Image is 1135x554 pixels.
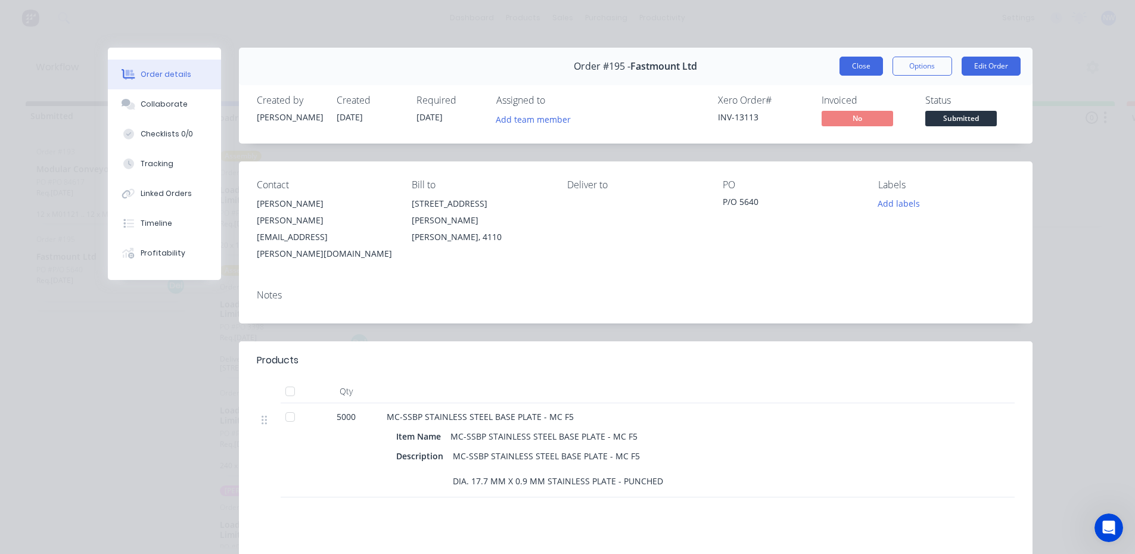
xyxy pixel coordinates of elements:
span: No [822,111,893,126]
div: INV-13113 [718,111,807,123]
span: 5000 [337,410,356,423]
span: MC-SSBP STAINLESS STEEL BASE PLATE - MC F5 [387,411,574,422]
span: [DATE] [337,111,363,123]
button: Linked Orders [108,179,221,208]
button: Close [839,57,883,76]
div: Checklists 0/0 [141,129,193,139]
div: Invoiced [822,95,911,106]
button: Tracking [108,149,221,179]
div: Order details [141,69,191,80]
div: [STREET_ADDRESS][PERSON_NAME][PERSON_NAME], 4110 [412,195,548,245]
button: Add team member [489,111,577,127]
div: Deliver to [567,179,704,191]
div: Profitability [141,248,185,259]
button: Collaborate [108,89,221,119]
button: Add team member [496,111,577,127]
div: [PERSON_NAME][PERSON_NAME][EMAIL_ADDRESS][PERSON_NAME][DOMAIN_NAME] [257,195,393,262]
div: Collaborate [141,99,188,110]
div: PO [723,179,859,191]
button: Checklists 0/0 [108,119,221,149]
span: Submitted [925,111,997,126]
button: Options [893,57,952,76]
button: Profitability [108,238,221,268]
div: Created [337,95,402,106]
div: Contact [257,179,393,191]
div: Notes [257,290,1015,301]
button: Order details [108,60,221,89]
button: Submitted [925,111,997,129]
div: Xero Order # [718,95,807,106]
div: Labels [878,179,1015,191]
div: Linked Orders [141,188,192,199]
div: Tracking [141,158,173,169]
span: [DATE] [416,111,443,123]
div: MC-SSBP STAINLESS STEEL BASE PLATE - MC F5 DIA. 17.7 MM X 0.9 MM STAINLESS PLATE - PUNCHED [448,447,668,490]
div: [PERSON_NAME][EMAIL_ADDRESS][PERSON_NAME][DOMAIN_NAME] [257,212,393,262]
div: Status [925,95,1015,106]
div: Timeline [141,218,172,229]
div: [PERSON_NAME] [257,111,322,123]
div: [STREET_ADDRESS][PERSON_NAME] [412,195,548,229]
div: P/O 5640 [723,195,859,212]
button: Add labels [872,195,926,211]
iframe: Intercom live chat [1094,513,1123,542]
div: Assigned to [496,95,615,106]
div: [PERSON_NAME], 4110 [412,229,548,245]
button: Edit Order [962,57,1021,76]
span: Fastmount Ltd [630,61,697,72]
div: Description [396,447,448,465]
div: MC-SSBP STAINLESS STEEL BASE PLATE - MC F5 [446,428,642,445]
div: Qty [310,379,382,403]
button: Timeline [108,208,221,238]
div: Bill to [412,179,548,191]
div: Required [416,95,482,106]
div: Products [257,353,298,368]
span: Order #195 - [574,61,630,72]
div: Item Name [396,428,446,445]
div: [PERSON_NAME] [257,195,393,212]
div: Created by [257,95,322,106]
